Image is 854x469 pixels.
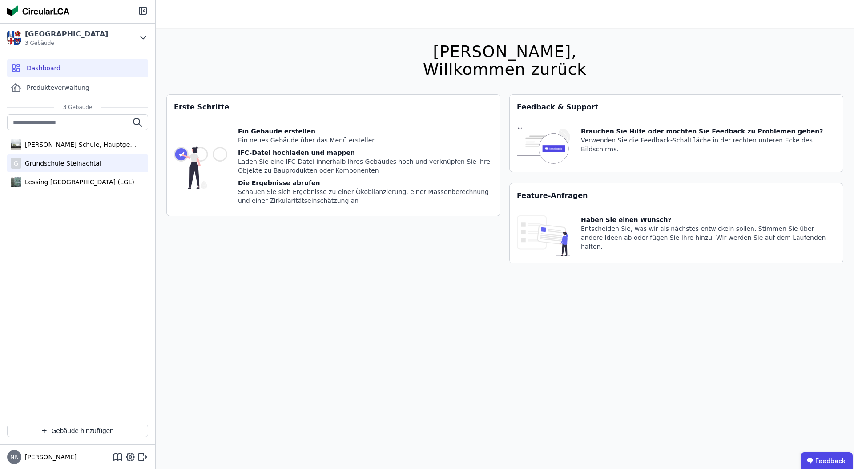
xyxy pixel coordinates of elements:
div: Schauen Sie sich Ergebnisse zu einer Ökobilanzierung, einer Massenberechnung und einer Zirkularit... [238,187,493,205]
img: Concular [7,5,69,16]
div: Ein Gebäude erstellen [238,127,493,136]
img: Alfred Delp Schule, Hauptgebäude [11,137,21,152]
div: Willkommen zurück [423,61,587,78]
div: Die Ergebnisse abrufen [238,178,493,187]
div: Grundschule Steinachtal [21,159,101,168]
div: Haben Sie einen Wunsch? [581,215,836,224]
div: Feature-Anfragen [510,183,843,208]
img: Kreis Bergstraße [7,31,21,45]
span: 3 Gebäude [54,104,101,111]
img: feature_request_tile-UiXE1qGU.svg [517,215,570,256]
span: 3 Gebäude [25,40,108,47]
div: Brauchen Sie Hilfe oder möchten Sie Feedback zu Problemen geben? [581,127,836,136]
div: Ein neues Gebäude über das Menü erstellen [238,136,493,145]
span: NR [10,454,18,460]
button: Gebäude hinzufügen [7,425,148,437]
div: Laden Sie eine IFC-Datei innerhalb Ihres Gebäudes hoch und verknüpfen Sie ihre Objekte zu Bauprod... [238,157,493,175]
div: Verwenden Sie die Feedback-Schaltfläche in der rechten unteren Ecke des Bildschirms. [581,136,836,154]
span: Dashboard [27,64,60,73]
div: IFC-Datei hochladen und mappen [238,148,493,157]
div: G [11,158,21,169]
div: [GEOGRAPHIC_DATA] [25,29,108,40]
div: Feedback & Support [510,95,843,120]
div: Lessing [GEOGRAPHIC_DATA] (LGL) [21,178,134,186]
span: Produkteverwaltung [27,83,89,92]
img: feedback-icon-HCTs5lye.svg [517,127,570,165]
div: [PERSON_NAME] Schule, Hauptgebäude [21,140,137,149]
img: getting_started_tile-DrF_GRSv.svg [174,127,227,209]
div: Erste Schritte [167,95,500,120]
div: Entscheiden Sie, was wir als nächstes entwickeln sollen. Stimmen Sie über andere Ideen ab oder fü... [581,224,836,251]
div: [PERSON_NAME], [423,43,587,61]
span: [PERSON_NAME] [21,453,77,461]
img: Lessing Gymnasium Lampertheim (LGL) [11,175,21,189]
